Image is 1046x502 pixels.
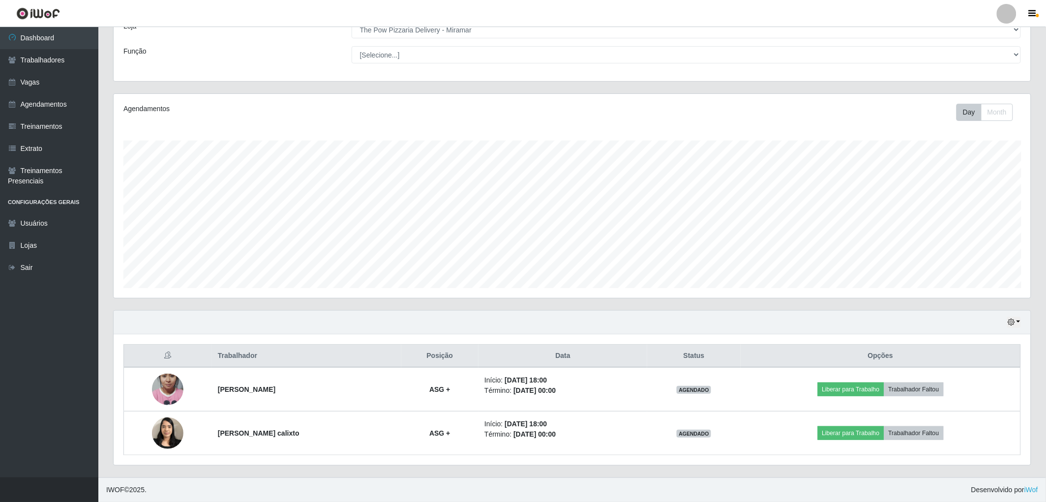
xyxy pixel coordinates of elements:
span: AGENDADO [677,386,711,394]
div: Toolbar with button groups [956,104,1021,121]
button: Liberar para Trabalho [818,383,884,396]
button: Liberar para Trabalho [818,426,884,440]
li: Término: [484,385,641,396]
span: AGENDADO [677,430,711,438]
time: [DATE] 00:00 [513,430,556,438]
strong: ASG + [429,429,450,437]
th: Status [647,345,741,368]
span: IWOF [106,486,124,494]
img: CoreUI Logo [16,7,60,20]
th: Trabalhador [212,345,401,368]
time: [DATE] 00:00 [513,386,556,394]
strong: ASG + [429,385,450,393]
button: Day [956,104,982,121]
li: Início: [484,419,641,429]
button: Month [981,104,1013,121]
th: Posição [401,345,479,368]
span: © 2025 . [106,485,147,495]
label: Função [123,46,147,57]
time: [DATE] 18:00 [505,376,547,384]
button: Trabalhador Faltou [884,383,944,396]
img: 1753969834649.jpeg [152,412,183,454]
li: Início: [484,375,641,385]
th: Opções [741,345,1020,368]
li: Término: [484,429,641,440]
strong: [PERSON_NAME] [218,385,275,393]
div: First group [956,104,1013,121]
span: Desenvolvido por [971,485,1038,495]
time: [DATE] 18:00 [505,420,547,428]
strong: [PERSON_NAME] calixto [218,429,299,437]
th: Data [478,345,647,368]
a: iWof [1024,486,1038,494]
button: Trabalhador Faltou [884,426,944,440]
img: 1724535532655.jpeg [152,361,183,417]
div: Agendamentos [123,104,489,114]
